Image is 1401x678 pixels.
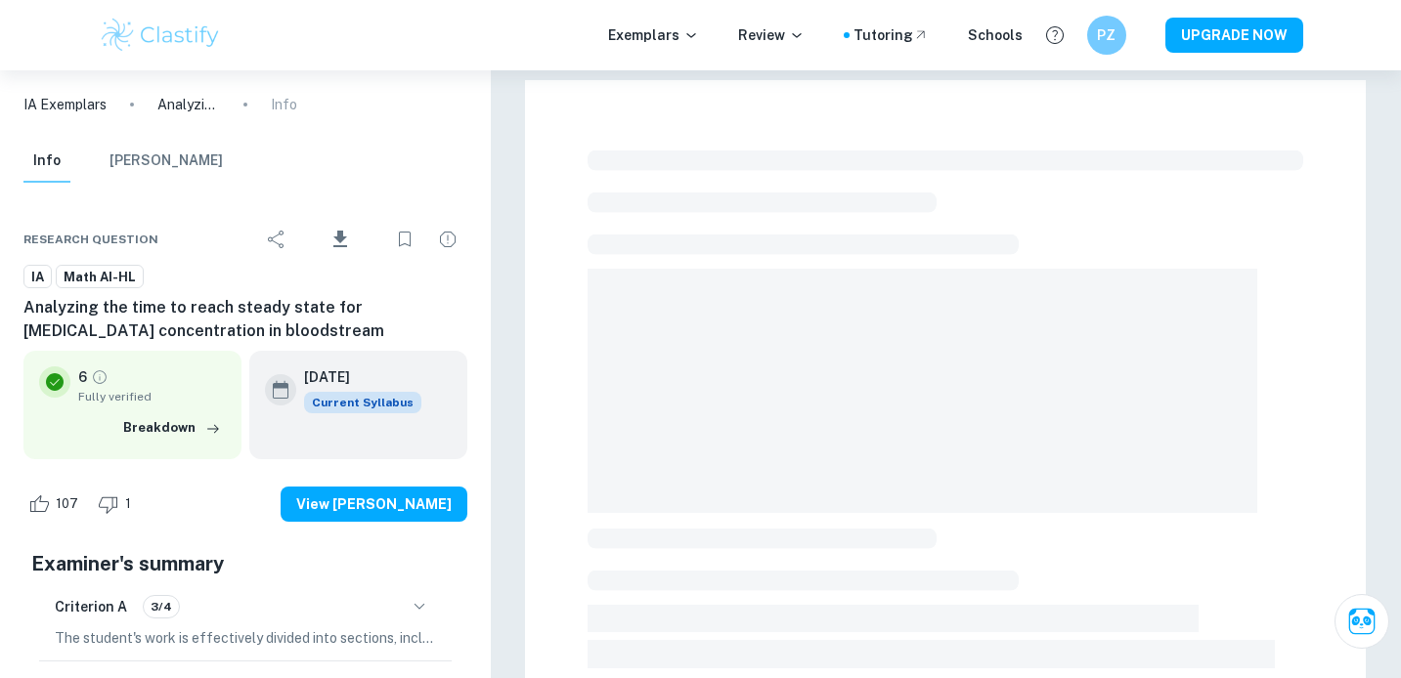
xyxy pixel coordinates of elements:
[99,16,223,55] img: Clastify logo
[91,368,109,386] a: Grade fully verified
[23,296,467,343] h6: Analyzing the time to reach steady state for [MEDICAL_DATA] concentration in bloodstream
[608,24,699,46] p: Exemplars
[428,220,467,259] div: Report issue
[23,265,52,289] a: IA
[56,265,144,289] a: Math AI-HL
[57,268,143,287] span: Math AI-HL
[55,596,127,617] h6: Criterion A
[55,627,436,649] p: The student's work is effectively divided into sections, including an introduction, body, and con...
[304,392,421,413] span: Current Syllabus
[23,231,158,248] span: Research question
[109,140,223,183] button: [PERSON_NAME]
[281,487,467,522] button: View [PERSON_NAME]
[93,488,142,520] div: Dislike
[144,598,179,615] span: 3/4
[1165,18,1303,53] button: UPGRADE NOW
[1038,19,1072,52] button: Help and Feedback
[23,140,70,183] button: Info
[45,494,89,514] span: 107
[300,214,381,265] div: Download
[1335,594,1389,649] button: Ask Clai
[157,94,220,115] p: Analyzing the time to reach steady state for [MEDICAL_DATA] concentration in bloodstream
[31,549,460,578] h5: Examiner's summary
[968,24,1023,46] a: Schools
[23,94,107,115] a: IA Exemplars
[304,366,406,388] h6: [DATE]
[1095,24,1117,46] h6: PZ
[257,220,296,259] div: Share
[114,494,142,514] span: 1
[1087,16,1126,55] button: PZ
[78,366,87,388] p: 6
[78,388,226,405] span: Fully verified
[304,392,421,413] div: This exemplar is based on the current syllabus. Feel free to refer to it for inspiration/ideas wh...
[271,94,297,115] p: Info
[738,24,805,46] p: Review
[385,220,424,259] div: Bookmark
[854,24,929,46] a: Tutoring
[24,268,51,287] span: IA
[23,488,89,520] div: Like
[118,413,226,443] button: Breakdown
